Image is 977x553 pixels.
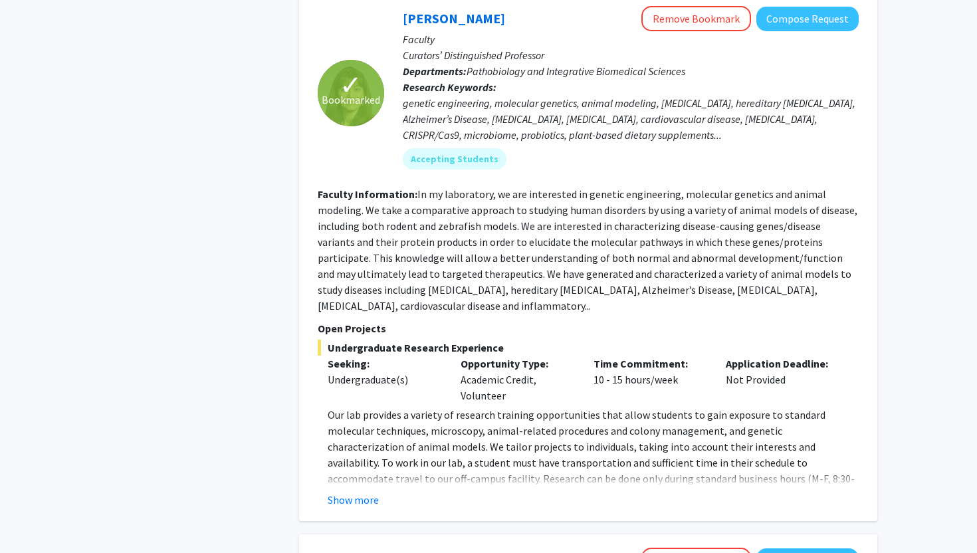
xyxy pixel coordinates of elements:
[403,80,496,94] b: Research Keywords:
[328,356,441,372] p: Seeking:
[318,187,417,201] b: Faculty Information:
[328,407,859,518] p: Our lab provides a variety of research training opportunities that allow students to gain exposur...
[403,31,859,47] p: Faculty
[403,95,859,143] div: genetic engineering, molecular genetics, animal modeling, [MEDICAL_DATA], hereditary [MEDICAL_DAT...
[318,340,859,356] span: Undergraduate Research Experience
[641,6,751,31] button: Remove Bookmark
[594,356,706,372] p: Time Commitment:
[451,356,584,403] div: Academic Credit, Volunteer
[328,492,379,508] button: Show more
[756,7,859,31] button: Compose Request to Elizabeth Bryda
[726,356,839,372] p: Application Deadline:
[403,47,859,63] p: Curators’ Distinguished Professor
[584,356,716,403] div: 10 - 15 hours/week
[403,64,467,78] b: Departments:
[328,372,441,387] div: Undergraduate(s)
[322,92,380,108] span: Bookmarked
[318,187,857,312] fg-read-more: In my laboratory, we are interested in genetic engineering, molecular genetics and animal modelin...
[318,320,859,336] p: Open Projects
[403,10,505,27] a: [PERSON_NAME]
[10,493,56,543] iframe: Chat
[340,78,362,92] span: ✓
[716,356,849,403] div: Not Provided
[403,148,506,169] mat-chip: Accepting Students
[467,64,685,78] span: Pathobiology and Integrative Biomedical Sciences
[461,356,574,372] p: Opportunity Type:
